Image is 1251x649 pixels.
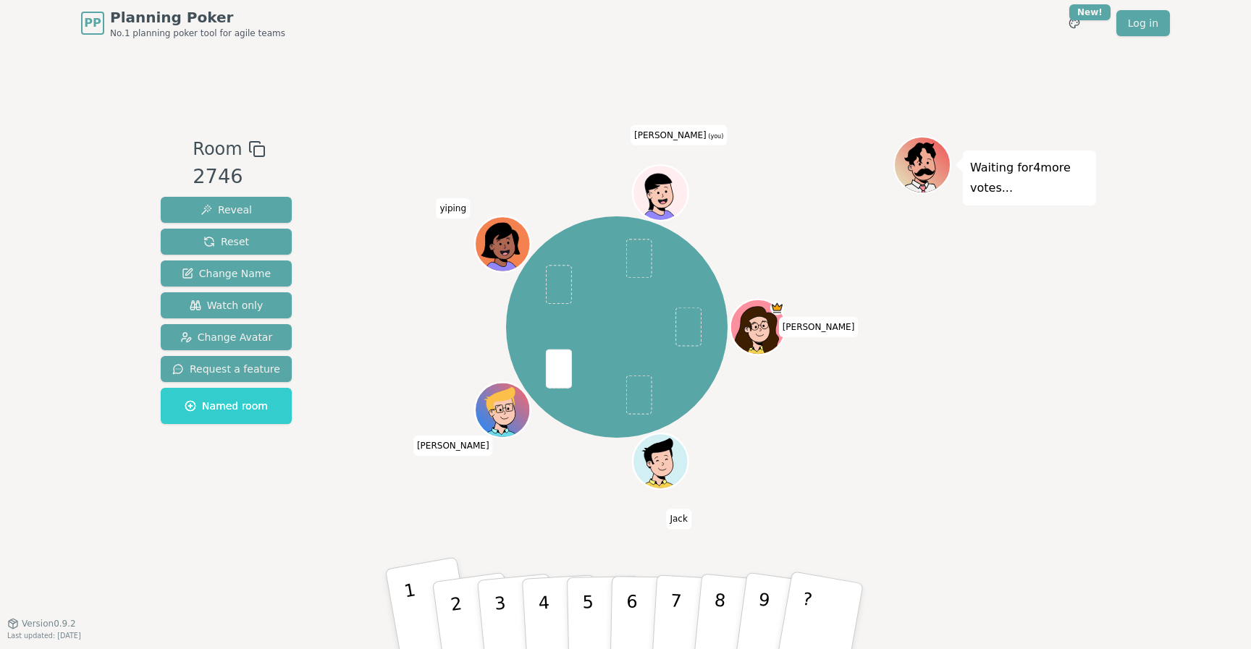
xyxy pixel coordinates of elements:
span: Click to change your name [631,124,727,145]
a: Log in [1116,10,1170,36]
button: Watch only [161,292,292,318]
div: New! [1069,4,1111,20]
button: Click to change your avatar [634,166,686,219]
button: New! [1061,10,1087,36]
span: Version 0.9.2 [22,618,76,629]
p: Waiting for 4 more votes... [970,158,1089,198]
span: Request a feature [172,362,280,376]
button: Version0.9.2 [7,618,76,629]
span: Click to change your name [436,198,470,219]
button: Change Name [161,260,292,287]
button: Reveal [161,197,292,223]
span: Change Avatar [180,330,273,344]
span: Reset [203,234,249,249]
span: Watch only [190,298,264,313]
span: Click to change your name [413,435,493,455]
button: Named room [161,388,292,424]
button: Reset [161,229,292,255]
span: (you) [707,132,724,139]
span: Named room [185,399,268,413]
span: Zach is the host [770,301,783,315]
span: Click to change your name [779,317,859,337]
span: Room [193,136,242,162]
button: Change Avatar [161,324,292,350]
span: Last updated: [DATE] [7,632,81,640]
span: No.1 planning poker tool for agile teams [110,27,285,39]
a: PPPlanning PokerNo.1 planning poker tool for agile teams [81,7,285,39]
span: Click to change your name [666,509,691,529]
span: Planning Poker [110,7,285,27]
span: PP [84,14,101,32]
div: 2746 [193,162,265,192]
button: Request a feature [161,356,292,382]
span: Reveal [201,203,252,217]
span: Change Name [182,266,271,281]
